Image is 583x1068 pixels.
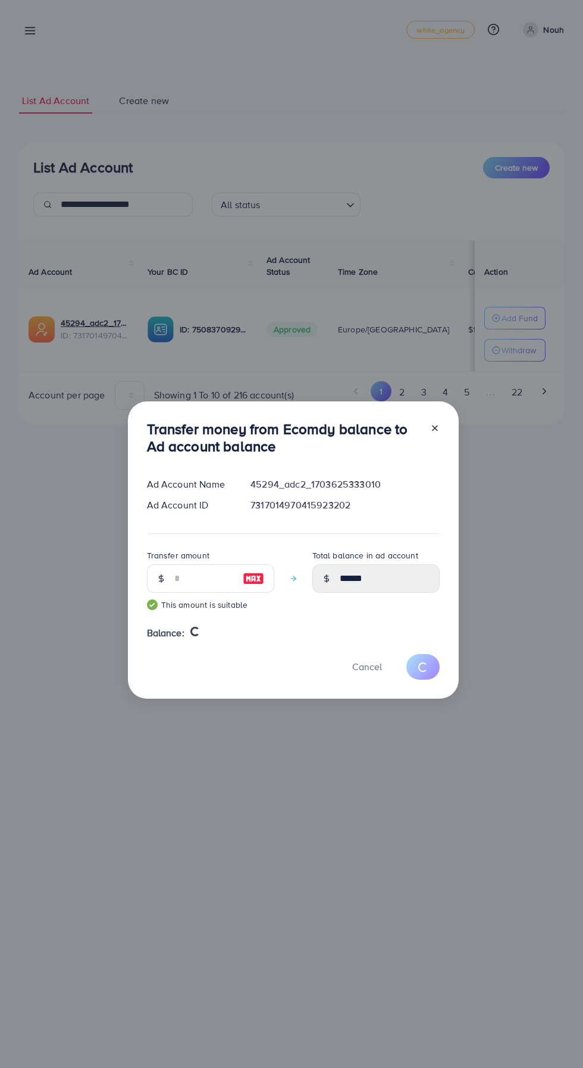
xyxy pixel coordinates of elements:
span: Balance: [147,626,184,640]
small: This amount is suitable [147,599,274,611]
img: guide [147,599,158,610]
div: Ad Account ID [137,498,242,512]
button: Cancel [337,654,397,680]
div: 45294_adc2_1703625333010 [241,478,449,491]
label: Total balance in ad account [312,549,418,561]
div: 7317014970415923202 [241,498,449,512]
iframe: Chat [532,1014,574,1059]
h3: Transfer money from Ecomdy balance to Ad account balance [147,420,421,455]
label: Transfer amount [147,549,209,561]
span: Cancel [352,660,382,673]
div: Ad Account Name [137,478,242,491]
img: image [243,571,264,586]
